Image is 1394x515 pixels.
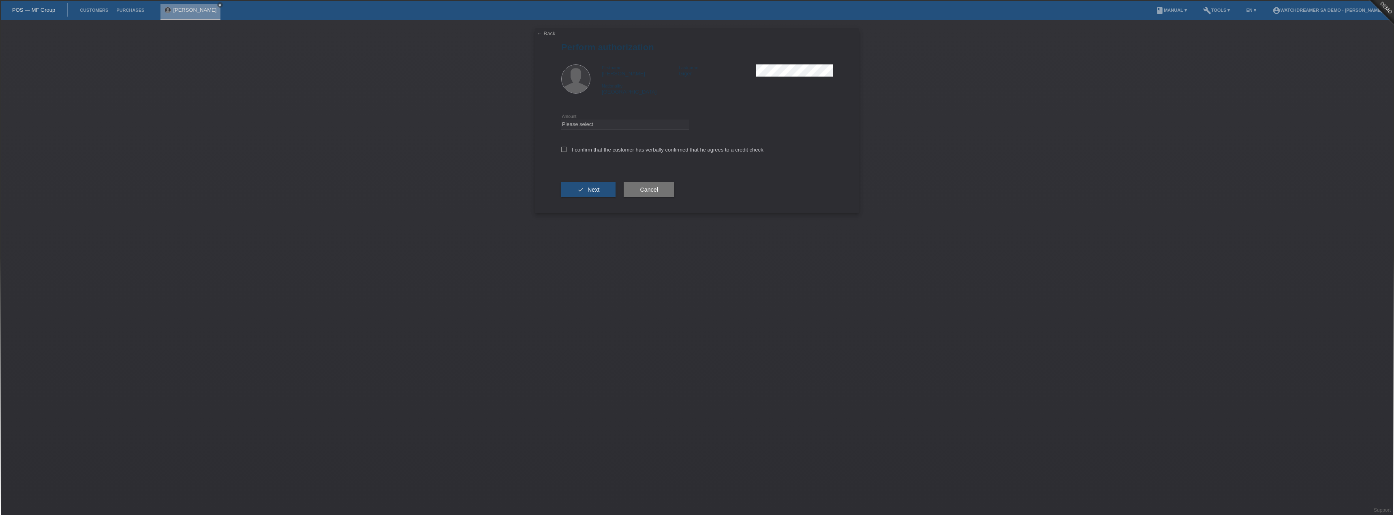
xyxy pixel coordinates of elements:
[1374,507,1391,513] a: Support
[561,42,833,52] h1: Perform authorization
[76,8,112,13] a: Customers
[1156,6,1164,15] i: book
[640,186,658,193] span: Cancel
[12,7,55,13] a: POS — MF Group
[1203,6,1211,15] i: build
[218,3,222,7] i: close
[1272,6,1281,15] i: account_circle
[602,64,679,77] div: [PERSON_NAME]
[537,30,556,36] a: ← Back
[577,186,584,193] i: check
[588,186,599,193] span: Next
[602,65,622,70] span: Firstname
[679,65,698,70] span: Lastname
[1242,8,1260,13] a: EN ▾
[602,83,679,95] div: [GEOGRAPHIC_DATA]
[112,8,148,13] a: Purchases
[1268,8,1390,13] a: account_circleWatchdreamer SA Demo - [PERSON_NAME] ▾
[173,7,216,13] a: [PERSON_NAME]
[679,64,756,77] div: Giger
[561,147,765,153] label: I confirm that the customer has verbally confirmed that he agrees to a credit check.
[1199,8,1234,13] a: buildTools ▾
[217,2,223,8] a: close
[602,83,622,88] span: Nationality
[624,182,674,197] button: Cancel
[561,182,616,197] button: check Next
[1152,8,1191,13] a: bookManual ▾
